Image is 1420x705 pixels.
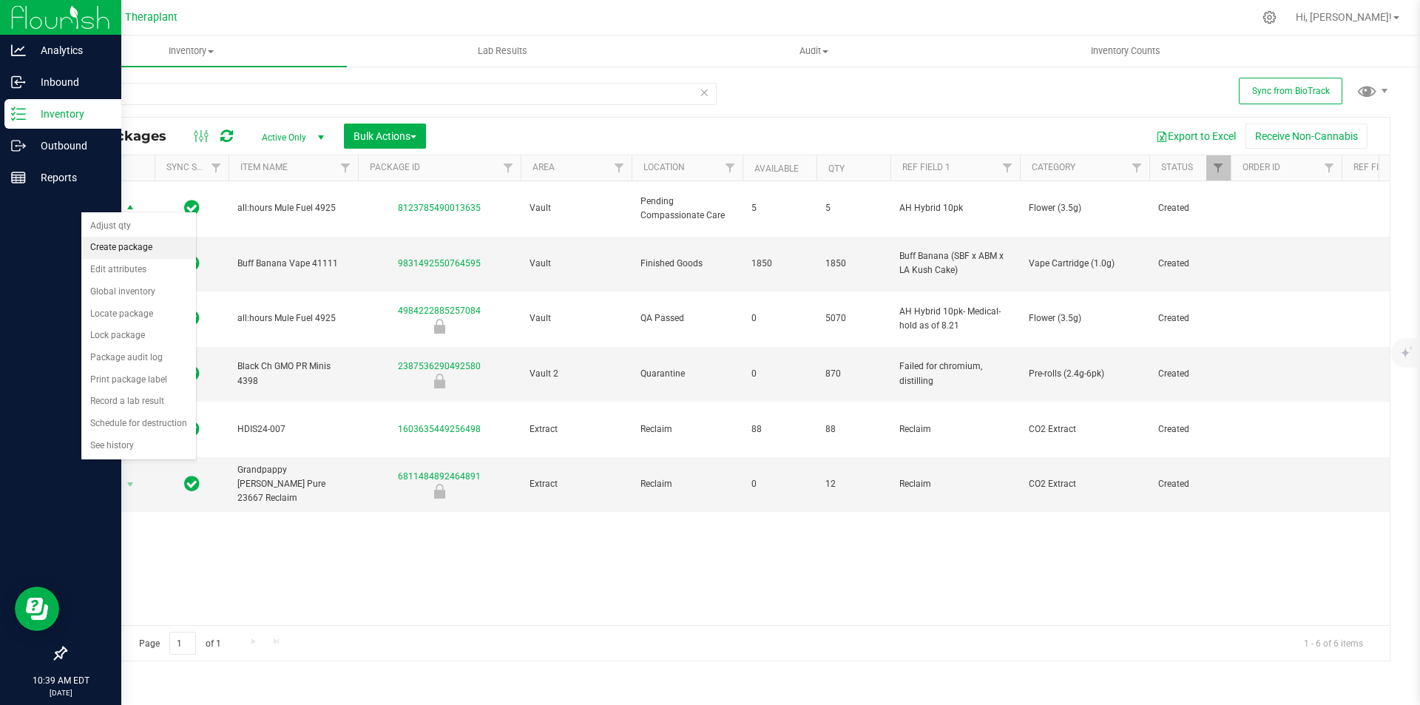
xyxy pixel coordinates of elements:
span: Vault [530,201,623,215]
span: select [121,198,140,219]
span: select [121,474,140,495]
span: 0 [751,311,808,325]
button: Bulk Actions [344,124,426,149]
span: Extract [530,422,623,436]
span: all:hours Mule Fuel 4925 [237,201,349,215]
span: Vault [530,257,623,271]
span: All Packages [77,128,181,144]
span: Pending Compassionate Care [640,195,734,223]
span: 88 [825,422,882,436]
a: Lab Results [347,36,658,67]
span: Created [1158,311,1222,325]
span: Flower (3.5g) [1029,311,1140,325]
a: Available [754,163,799,174]
span: 5070 [825,311,882,325]
span: Reclaim [640,422,734,436]
button: Sync from BioTrack [1239,78,1342,104]
a: Order Id [1242,162,1280,172]
p: Analytics [26,41,115,59]
a: Filter [718,155,743,181]
iframe: Resource center [15,587,59,631]
span: AH Hybrid 10pk [899,201,1011,215]
li: Global inventory [81,281,196,303]
span: 0 [751,477,808,491]
div: Manage settings [1260,10,1279,24]
span: 1 - 6 of 6 items [1292,632,1375,654]
a: Filter [995,155,1020,181]
span: Quarantine [640,367,734,381]
input: Search Package ID, Item Name, SKU, Lot or Part Number... [65,83,717,105]
span: Reclaim [640,477,734,491]
span: Reclaim [899,477,1011,491]
span: Bulk Actions [354,130,416,142]
a: 6811484892464891 [398,471,481,482]
span: Grandpappy [PERSON_NAME] Pure 23667 Reclaim [237,463,349,506]
a: 1603635449256498 [398,424,481,434]
span: Hi, [PERSON_NAME]! [1296,11,1392,23]
button: Receive Non-Cannabis [1245,124,1367,149]
inline-svg: Analytics [11,43,26,58]
li: Record a lab result [81,391,196,413]
p: Reports [26,169,115,186]
li: Locate package [81,303,196,325]
a: Ref Field 2 [1353,162,1402,172]
a: Area [532,162,555,172]
span: Vape Cartridge (1.0g) [1029,257,1140,271]
span: QA Passed [640,311,734,325]
span: Buff Banana Vape 41111 [237,257,349,271]
li: Schedule for destruction [81,413,196,435]
span: Created [1158,367,1222,381]
a: Filter [1125,155,1149,181]
li: Package audit log [81,347,196,369]
span: Theraplant [125,11,177,24]
span: 5 [751,201,808,215]
span: 870 [825,367,882,381]
a: Filter [496,155,521,181]
inline-svg: Reports [11,170,26,185]
p: 10:39 AM EDT [7,674,115,687]
a: Item Name [240,162,288,172]
span: Pre-rolls (2.4g-6pk) [1029,367,1140,381]
span: CO2 Extract [1029,422,1140,436]
a: Inventory Counts [970,36,1282,67]
a: 8123785490013635 [398,203,481,213]
span: Black Ch GMO PR Minis 4398 [237,360,349,388]
a: 4984222885257084 [398,306,481,316]
div: Newly Received [356,319,523,334]
span: Failed for chromium, distilling [899,360,1011,388]
a: Filter [1206,155,1231,181]
span: Extract [530,477,623,491]
span: Clear [699,83,709,102]
span: all:hours Mule Fuel 4925 [237,311,349,325]
a: Location [643,162,685,172]
a: Filter [607,155,632,181]
span: CO2 Extract [1029,477,1140,491]
p: [DATE] [7,687,115,698]
span: 1850 [751,257,808,271]
li: Print package label [81,369,196,391]
a: Qty [828,163,845,174]
p: Inbound [26,73,115,91]
p: Outbound [26,137,115,155]
span: Sync from BioTrack [1252,86,1330,96]
span: 88 [751,422,808,436]
span: HDIS24-007 [237,422,349,436]
li: Adjust qty [81,215,196,237]
a: Category [1032,162,1075,172]
span: Reclaim [899,422,1011,436]
span: Buff Banana (SBF x ABM x LA Kush Cake) [899,249,1011,277]
p: Inventory [26,105,115,123]
inline-svg: Outbound [11,138,26,153]
input: 1 [169,632,196,655]
span: In Sync [184,473,200,494]
div: Vault - WIP [356,484,523,499]
inline-svg: Inventory [11,107,26,121]
a: 9831492550764595 [398,258,481,269]
span: Finished Goods [640,257,734,271]
span: Audit [659,44,969,58]
span: AH Hybrid 10pk- Medical- hold as of 8.21 [899,305,1011,333]
a: Filter [1317,155,1342,181]
li: Create package [81,237,196,259]
span: Created [1158,422,1222,436]
a: Status [1161,162,1193,172]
